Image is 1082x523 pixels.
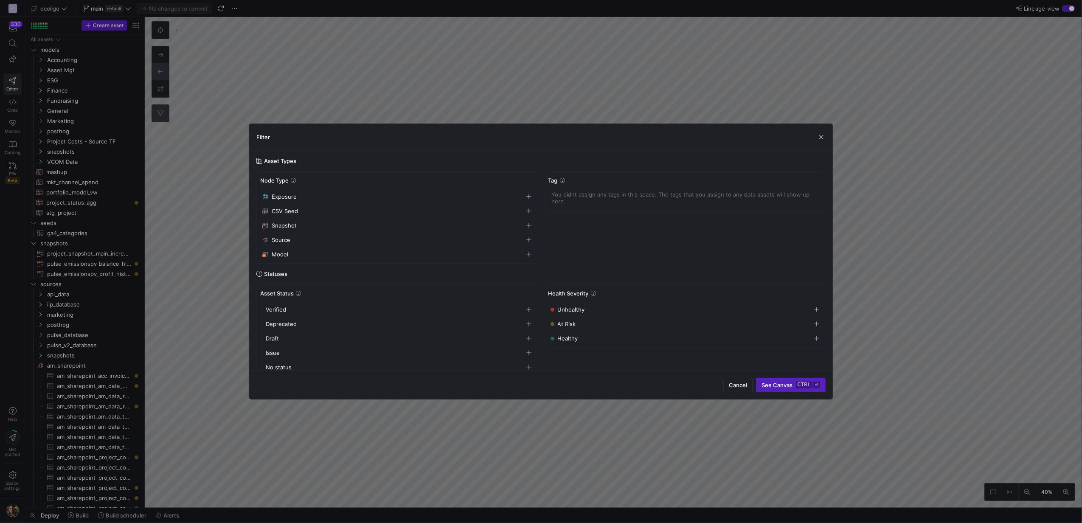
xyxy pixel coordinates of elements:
span: Snapshot [272,222,297,229]
span: Asset Types [264,157,296,164]
button: Snapshot [257,218,537,233]
kbd: ⏎ [813,382,820,388]
button: Cancel [723,378,753,392]
button: At Risk [545,317,826,331]
span: No status [266,364,292,371]
button: CSV Seed [257,204,537,218]
p: You didnt assign any tags in this space. The tags that you assign to any data assets will show up... [550,189,821,206]
kbd: ctrl [796,382,812,388]
button: Issue [257,346,537,360]
button: Source [257,233,537,247]
span: Statuses [264,270,287,277]
span: Unhealthy [558,306,585,313]
span: Asset Status [260,290,295,297]
button: Verified [257,302,537,317]
span: Source [272,236,290,243]
span: Issue [266,349,280,356]
button: No status [257,360,537,374]
button: Deprecated [257,317,537,331]
button: Exposure [257,189,537,204]
span: See Canvas [762,382,820,388]
span: Node Type [260,177,290,184]
h3: Filter [256,134,270,141]
span: CSV Seed [272,208,298,214]
button: Healthy [545,331,826,346]
span: Model [272,251,288,258]
span: Health Severity [548,290,590,297]
span: Verified [266,306,286,313]
span: Tag [548,177,559,184]
span: Draft [266,335,279,342]
span: Exposure [272,193,297,200]
span: Cancel [729,382,747,388]
button: Draft [257,331,537,346]
span: Healthy [558,335,578,342]
button: Unhealthy [545,302,826,317]
button: Model [257,247,537,261]
span: Deprecated [266,321,297,327]
span: At Risk [558,321,576,327]
button: See Canvasctrl⏎ [756,378,826,392]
